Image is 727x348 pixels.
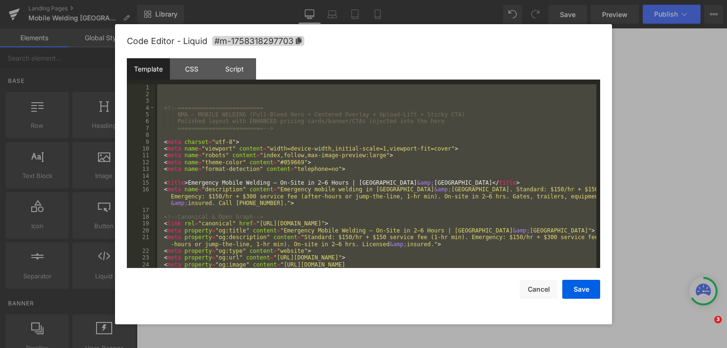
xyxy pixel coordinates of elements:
div: 1 [127,84,155,91]
div: 12 [127,159,155,166]
div: 20 [127,227,155,234]
div: 7 [127,125,155,132]
div: Template [127,58,170,80]
div: 10 [127,145,155,152]
div: 5 [127,111,155,118]
div: 24 [127,261,155,275]
div: 15 [127,179,155,186]
div: 3 [127,98,155,104]
div: 17 [127,207,155,214]
div: 13 [127,166,155,172]
button: Cancel [520,280,558,299]
div: Script [213,58,256,80]
div: 6 [127,118,155,125]
div: 14 [127,173,155,179]
div: 11 [127,152,155,159]
div: 21 [127,234,155,248]
span: Code Editor - Liquid [127,36,207,46]
span: 3 [714,316,722,323]
div: 22 [127,248,155,254]
div: 16 [127,186,155,206]
button: Save [562,280,600,299]
iframe: Intercom live chat [695,316,718,339]
div: 19 [127,220,155,227]
div: 2 [127,91,155,98]
div: 4 [127,105,155,111]
span: Click to copy [212,36,304,46]
div: 8 [127,132,155,138]
div: 18 [127,214,155,220]
div: CSS [170,58,213,80]
div: 9 [127,139,155,145]
div: 23 [127,254,155,261]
